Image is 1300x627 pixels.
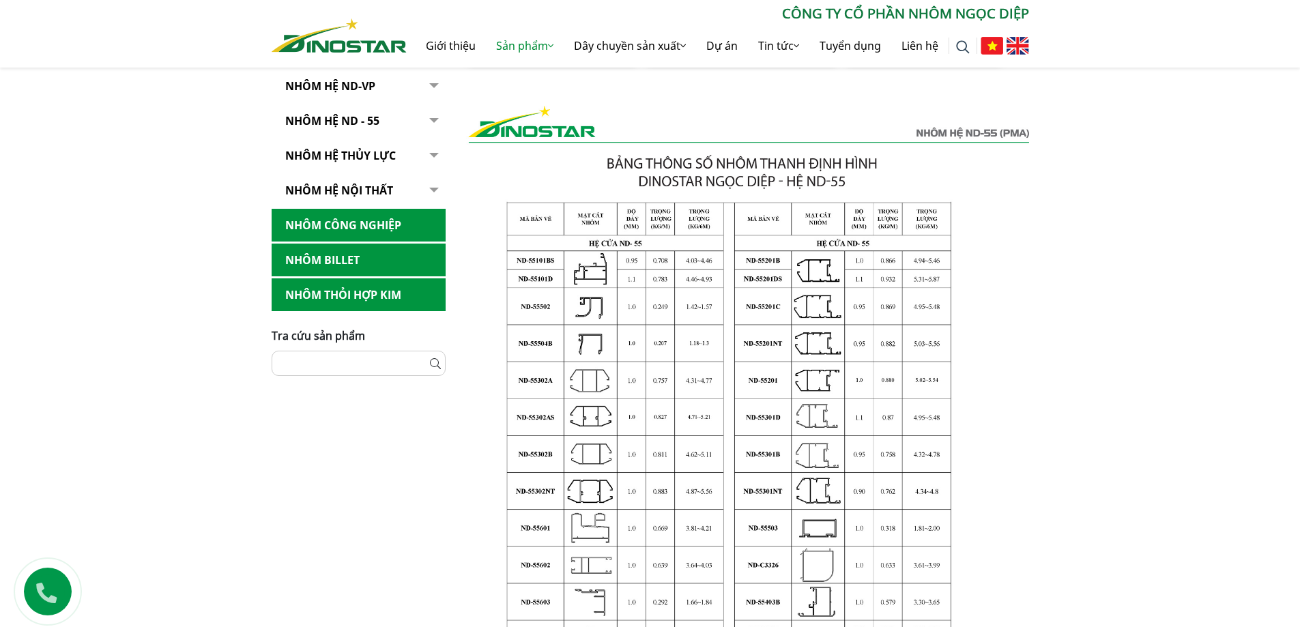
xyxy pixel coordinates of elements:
a: NHÔM HỆ ND - 55 [272,104,446,138]
a: Tin tức [748,24,809,68]
a: Tuyển dụng [809,24,891,68]
a: Dự án [696,24,748,68]
a: Dây chuyền sản xuất [564,24,696,68]
a: Nhôm hệ thủy lực [272,139,446,173]
span: Tra cứu sản phẩm [272,328,365,343]
a: Nhôm Billet [272,244,446,277]
img: search [956,40,970,54]
p: CÔNG TY CỔ PHẦN NHÔM NGỌC DIỆP [407,3,1029,24]
a: Liên hệ [891,24,949,68]
a: Nhôm Công nghiệp [272,209,446,242]
a: Giới thiệu [416,24,486,68]
img: Tiếng Việt [981,37,1003,55]
a: Sản phẩm [486,24,564,68]
img: Nhôm Dinostar [272,18,407,53]
a: Nhôm Thỏi hợp kim [272,278,446,312]
a: Nhôm Hệ ND-VP [272,70,446,103]
img: English [1007,37,1029,55]
a: Nhôm hệ nội thất [272,174,446,207]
